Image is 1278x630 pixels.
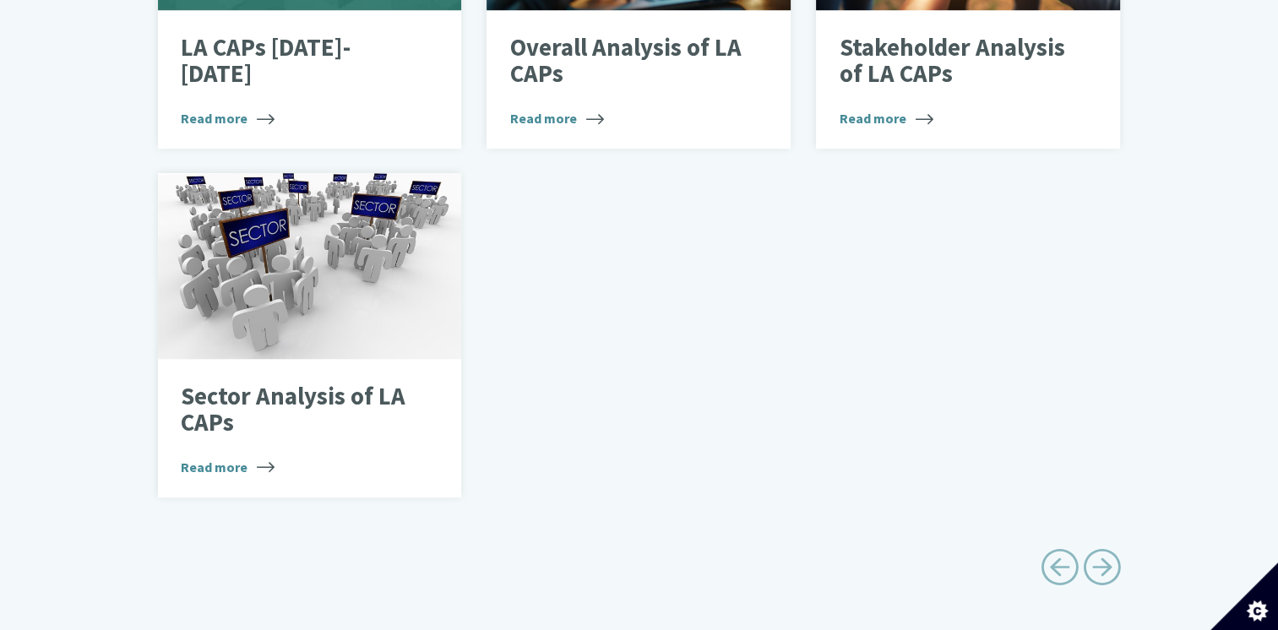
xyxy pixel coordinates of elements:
[181,35,413,88] p: LA CAPs [DATE]-[DATE]
[1083,542,1121,599] a: Next page
[510,108,604,128] span: Read more
[181,383,413,437] p: Sector Analysis of LA CAPs
[181,457,275,477] span: Read more
[1210,562,1278,630] button: Set cookie preferences
[840,35,1072,88] p: Stakeholder Analysis of LA CAPs
[158,173,462,497] a: Sector Analysis of LA CAPs Read more
[181,108,275,128] span: Read more
[510,35,742,88] p: Overall Analysis of LA CAPs
[1041,542,1079,599] a: Previous page
[840,108,933,128] span: Read more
